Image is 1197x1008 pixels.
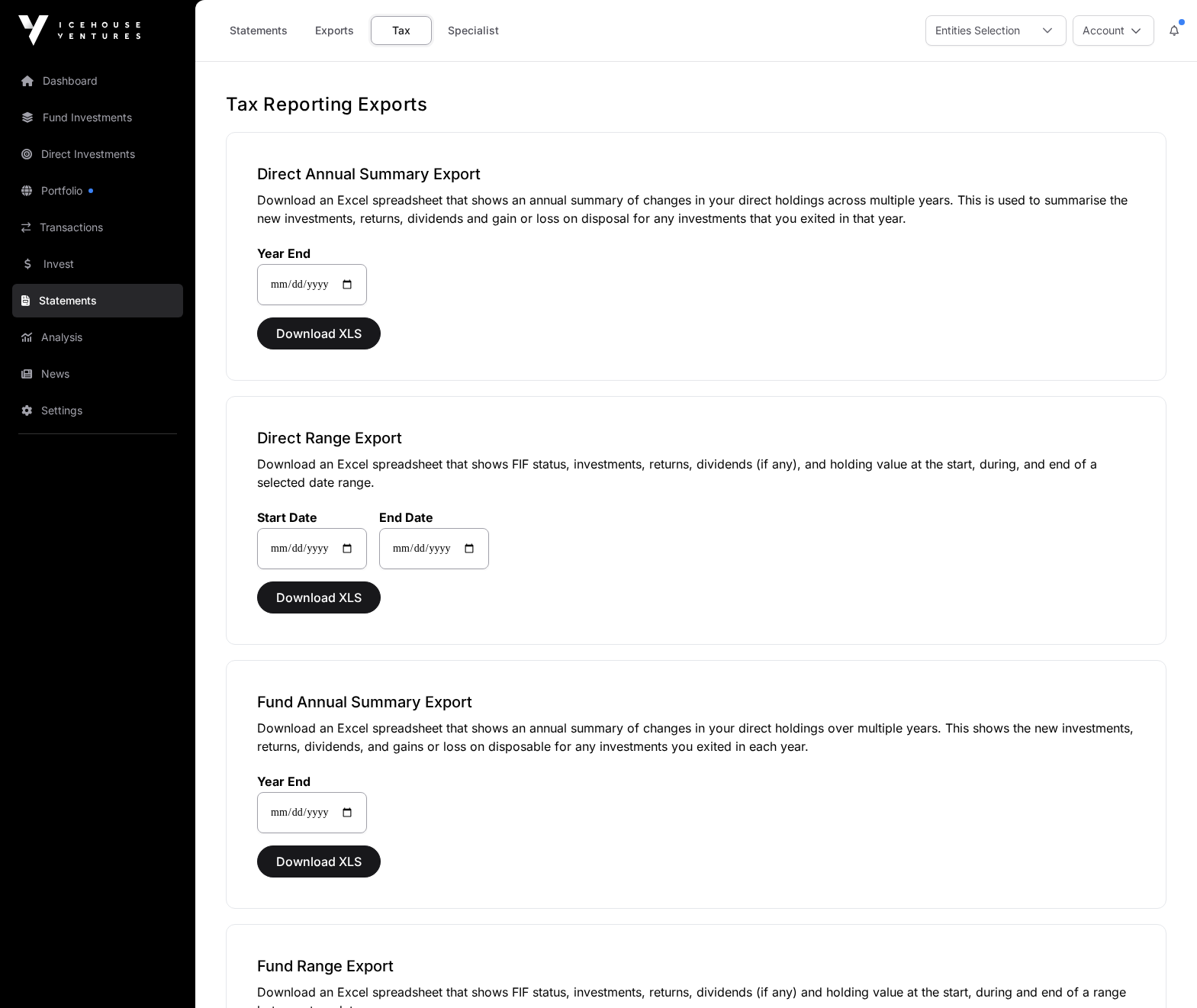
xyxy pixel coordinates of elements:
[257,317,381,349] button: Download XLS
[257,581,381,613] button: Download XLS
[12,247,183,281] a: Invest
[257,774,367,789] label: Year End
[276,588,362,607] span: Download XLS
[12,174,183,208] a: Portfolio
[12,394,183,427] a: Settings
[12,284,183,317] a: Statements
[438,16,509,45] a: Specialist
[12,64,183,98] a: Dashboard
[12,137,183,171] a: Direct Investments
[12,357,183,391] a: News
[257,955,1135,977] h3: Fund Range Export
[12,320,183,354] a: Analysis
[304,16,365,45] a: Exports
[257,510,367,525] label: Start Date
[257,719,1135,755] p: Download an Excel spreadsheet that shows an annual summary of changes in your direct holdings ove...
[276,852,362,871] span: Download XLS
[257,455,1135,491] p: Download an Excel spreadsheet that shows FIF status, investments, returns, dividends (if any), an...
[371,16,432,45] a: Tax
[1121,935,1197,1008] iframe: Chat Widget
[18,15,140,46] img: Icehouse Ventures Logo
[379,510,489,525] label: End Date
[12,211,183,244] a: Transactions
[257,191,1135,227] p: Download an Excel spreadsheet that shows an annual summary of changes in your direct holdings acr...
[257,845,381,878] button: Download XLS
[12,101,183,134] a: Fund Investments
[1073,15,1154,46] button: Account
[257,246,367,261] label: Year End
[257,691,1135,713] h3: Fund Annual Summary Export
[226,92,1166,117] h1: Tax Reporting Exports
[257,427,1135,449] h3: Direct Range Export
[276,324,362,343] span: Download XLS
[257,163,1135,185] h3: Direct Annual Summary Export
[220,16,298,45] a: Statements
[926,16,1029,45] div: Entities Selection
